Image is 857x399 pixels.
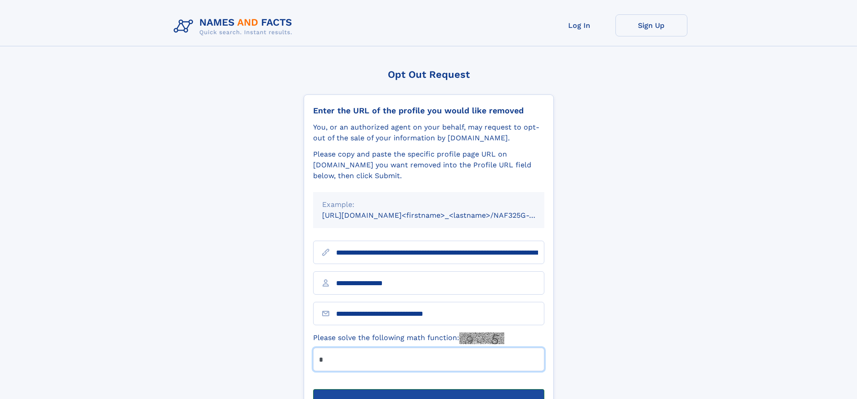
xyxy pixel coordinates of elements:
[322,211,561,220] small: [URL][DOMAIN_NAME]<firstname>_<lastname>/NAF325G-xxxxxxxx
[170,14,300,39] img: Logo Names and Facts
[313,332,504,344] label: Please solve the following math function:
[543,14,615,36] a: Log In
[313,106,544,116] div: Enter the URL of the profile you would like removed
[313,149,544,181] div: Please copy and paste the specific profile page URL on [DOMAIN_NAME] you want removed into the Pr...
[615,14,687,36] a: Sign Up
[322,199,535,210] div: Example:
[304,69,554,80] div: Opt Out Request
[313,122,544,143] div: You, or an authorized agent on your behalf, may request to opt-out of the sale of your informatio...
